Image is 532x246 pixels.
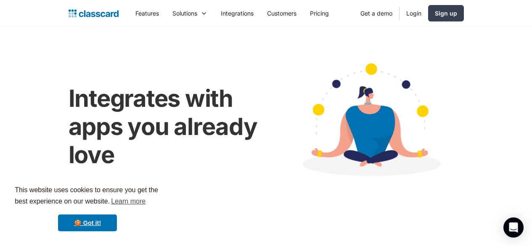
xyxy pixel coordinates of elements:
[428,5,464,21] a: Sign up
[172,9,197,18] div: Solutions
[435,9,457,18] div: Sign up
[110,195,147,208] a: learn more about cookies
[303,4,336,23] a: Pricing
[129,4,166,23] a: Features
[400,4,428,23] a: Login
[15,185,160,208] span: This website uses cookies to ensure you get the best experience on our website.
[7,177,168,239] div: cookieconsent
[69,85,261,169] h1: Integrates with apps you already love
[354,4,399,23] a: Get a demo
[260,4,303,23] a: Customers
[278,52,463,192] img: Cartoon image showing connected apps
[58,214,117,231] a: dismiss cookie message
[166,4,214,23] div: Solutions
[69,8,119,19] a: Logo
[214,4,260,23] a: Integrations
[503,217,524,238] div: Open Intercom Messenger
